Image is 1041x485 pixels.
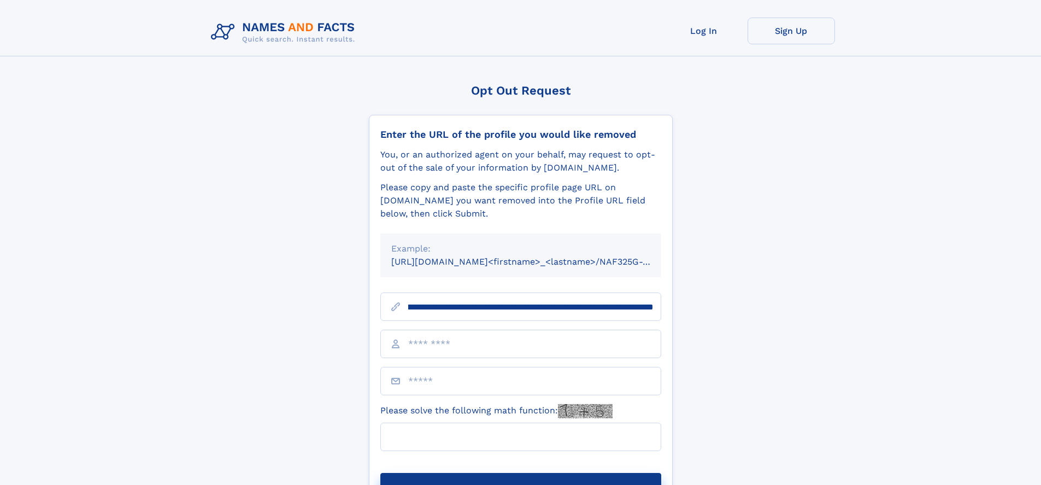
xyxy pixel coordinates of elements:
[380,404,613,418] label: Please solve the following math function:
[369,84,673,97] div: Opt Out Request
[660,17,748,44] a: Log In
[207,17,364,47] img: Logo Names and Facts
[748,17,835,44] a: Sign Up
[380,181,661,220] div: Please copy and paste the specific profile page URL on [DOMAIN_NAME] you want removed into the Pr...
[391,242,650,255] div: Example:
[380,128,661,141] div: Enter the URL of the profile you would like removed
[380,148,661,174] div: You, or an authorized agent on your behalf, may request to opt-out of the sale of your informatio...
[391,256,682,267] small: [URL][DOMAIN_NAME]<firstname>_<lastname>/NAF325G-xxxxxxxx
